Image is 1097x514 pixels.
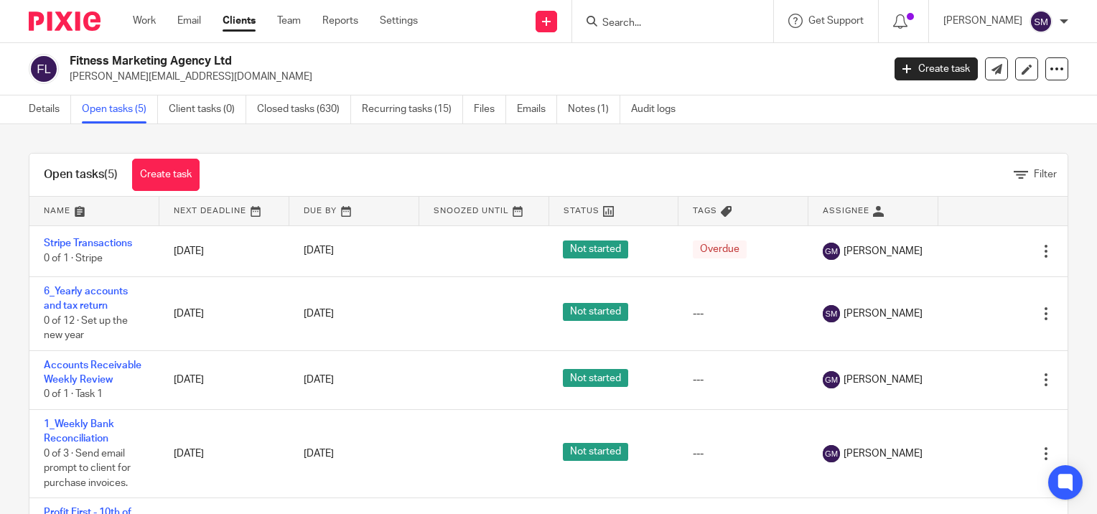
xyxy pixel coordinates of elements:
[257,95,351,123] a: Closed tasks (630)
[304,246,334,256] span: [DATE]
[223,14,256,28] a: Clients
[844,447,923,461] span: [PERSON_NAME]
[44,253,103,263] span: 0 of 1 · Stripe
[44,360,141,385] a: Accounts Receivable Weekly Review
[44,316,128,341] span: 0 of 12 · Set up the new year
[44,238,132,248] a: Stripe Transactions
[29,95,71,123] a: Details
[434,207,509,215] span: Snoozed Until
[304,309,334,319] span: [DATE]
[44,390,103,400] span: 0 of 1 · Task 1
[563,369,628,387] span: Not started
[693,307,794,321] div: ---
[823,243,840,260] img: svg%3E
[169,95,246,123] a: Client tasks (0)
[631,95,686,123] a: Audit logs
[132,159,200,191] a: Create task
[844,307,923,321] span: [PERSON_NAME]
[159,225,289,276] td: [DATE]
[29,11,101,31] img: Pixie
[44,419,114,444] a: 1_Weekly Bank Reconciliation
[380,14,418,28] a: Settings
[277,14,301,28] a: Team
[44,167,118,182] h1: Open tasks
[474,95,506,123] a: Files
[693,373,794,387] div: ---
[823,371,840,388] img: svg%3E
[601,17,730,30] input: Search
[563,303,628,321] span: Not started
[133,14,156,28] a: Work
[82,95,158,123] a: Open tasks (5)
[693,207,717,215] span: Tags
[29,54,59,84] img: svg%3E
[1034,169,1057,179] span: Filter
[808,16,864,26] span: Get Support
[693,240,747,258] span: Overdue
[177,14,201,28] a: Email
[823,305,840,322] img: svg%3E
[563,443,628,461] span: Not started
[44,449,131,488] span: 0 of 3 · Send email prompt to client for purchase invoices.
[44,286,128,311] a: 6_Yearly accounts and tax return
[304,449,334,459] span: [DATE]
[104,169,118,180] span: (5)
[322,14,358,28] a: Reports
[362,95,463,123] a: Recurring tasks (15)
[159,276,289,350] td: [DATE]
[844,373,923,387] span: [PERSON_NAME]
[563,240,628,258] span: Not started
[70,70,873,84] p: [PERSON_NAME][EMAIL_ADDRESS][DOMAIN_NAME]
[568,95,620,123] a: Notes (1)
[517,95,557,123] a: Emails
[1030,10,1052,33] img: svg%3E
[304,375,334,385] span: [DATE]
[70,54,712,69] h2: Fitness Marketing Agency Ltd
[159,409,289,497] td: [DATE]
[943,14,1022,28] p: [PERSON_NAME]
[895,57,978,80] a: Create task
[159,350,289,409] td: [DATE]
[693,447,794,461] div: ---
[844,244,923,258] span: [PERSON_NAME]
[564,207,599,215] span: Status
[823,445,840,462] img: svg%3E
